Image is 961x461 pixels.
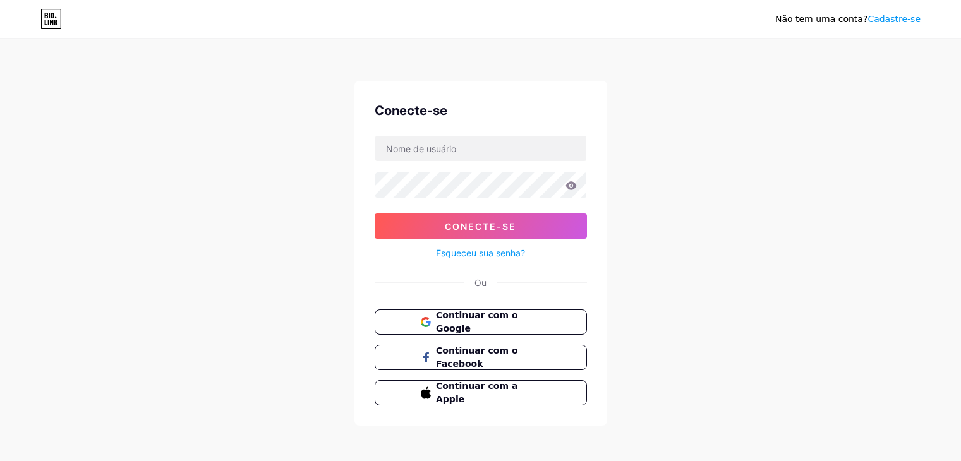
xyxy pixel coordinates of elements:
input: Nome de usuário [375,136,586,161]
font: Ou [474,277,487,288]
font: Conecte-se [445,221,516,232]
a: Esqueceu sua senha? [436,246,525,260]
button: Continuar com a Apple [375,380,587,405]
font: Continuar com o Google [436,310,518,333]
button: Continuar com o Google [375,309,587,335]
button: Continuar com o Facebook [375,345,587,370]
font: Não tem uma conta? [775,14,867,24]
font: Conecte-se [375,103,447,118]
button: Conecte-se [375,213,587,239]
font: Continuar com a Apple [436,381,517,404]
font: Continuar com o Facebook [436,345,518,369]
a: Cadastre-se [867,14,921,24]
font: Esqueceu sua senha? [436,248,525,258]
